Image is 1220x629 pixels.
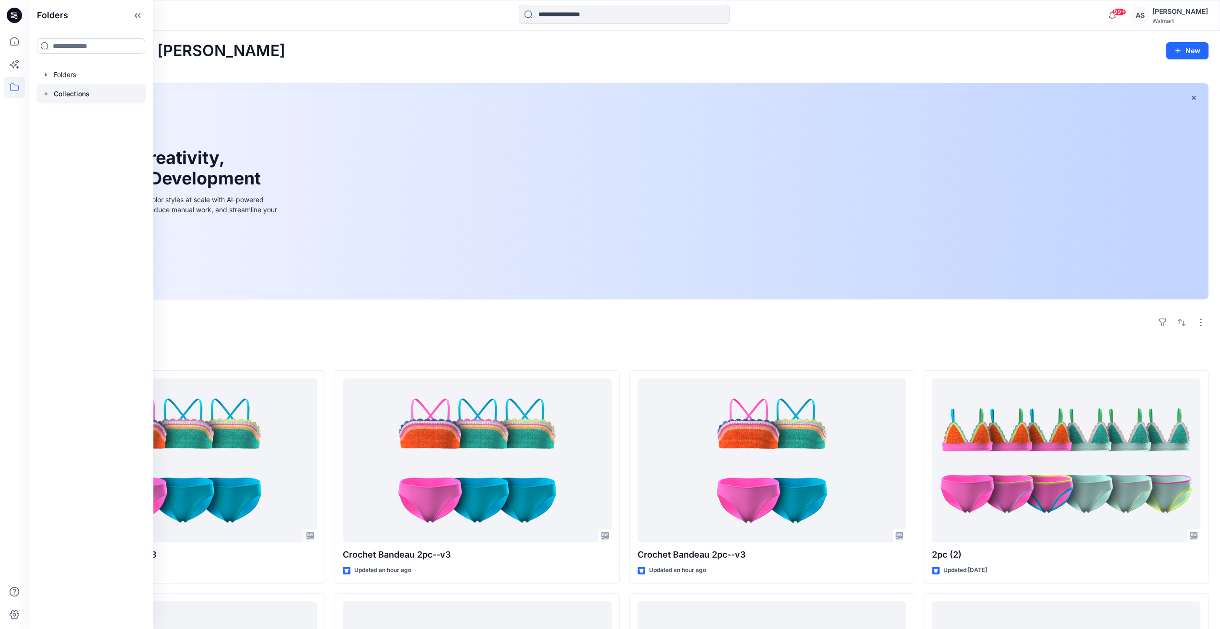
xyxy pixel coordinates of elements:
[343,548,611,561] p: Crochet Bandeau 2pc--v3
[638,548,906,561] p: Crochet Bandeau 2pc--v3
[1152,17,1208,24] div: Walmart
[354,565,411,575] p: Updated an hour ago
[64,236,279,255] a: Discover more
[1166,42,1208,59] button: New
[64,194,279,225] div: Explore ideas faster and recolor styles at scale with AI-powered tools that boost creativity, red...
[64,148,265,189] h1: Unleash Creativity, Speed Up Development
[943,565,987,575] p: Updated [DATE]
[932,548,1200,561] p: 2pc (2)
[1152,6,1208,17] div: [PERSON_NAME]
[40,349,1208,361] h4: Styles
[54,88,90,100] p: Collections
[932,378,1200,543] a: 2pc (2)
[1131,7,1149,24] div: AS
[48,548,317,561] p: Crochet Bandeau 2pc--v3
[1112,8,1126,16] span: 99+
[40,42,285,60] h2: Welcome back, [PERSON_NAME]
[649,565,706,575] p: Updated an hour ago
[343,378,611,543] a: Crochet Bandeau 2pc--v3
[638,378,906,543] a: Crochet Bandeau 2pc--v3
[48,378,317,543] a: Crochet Bandeau 2pc--v3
